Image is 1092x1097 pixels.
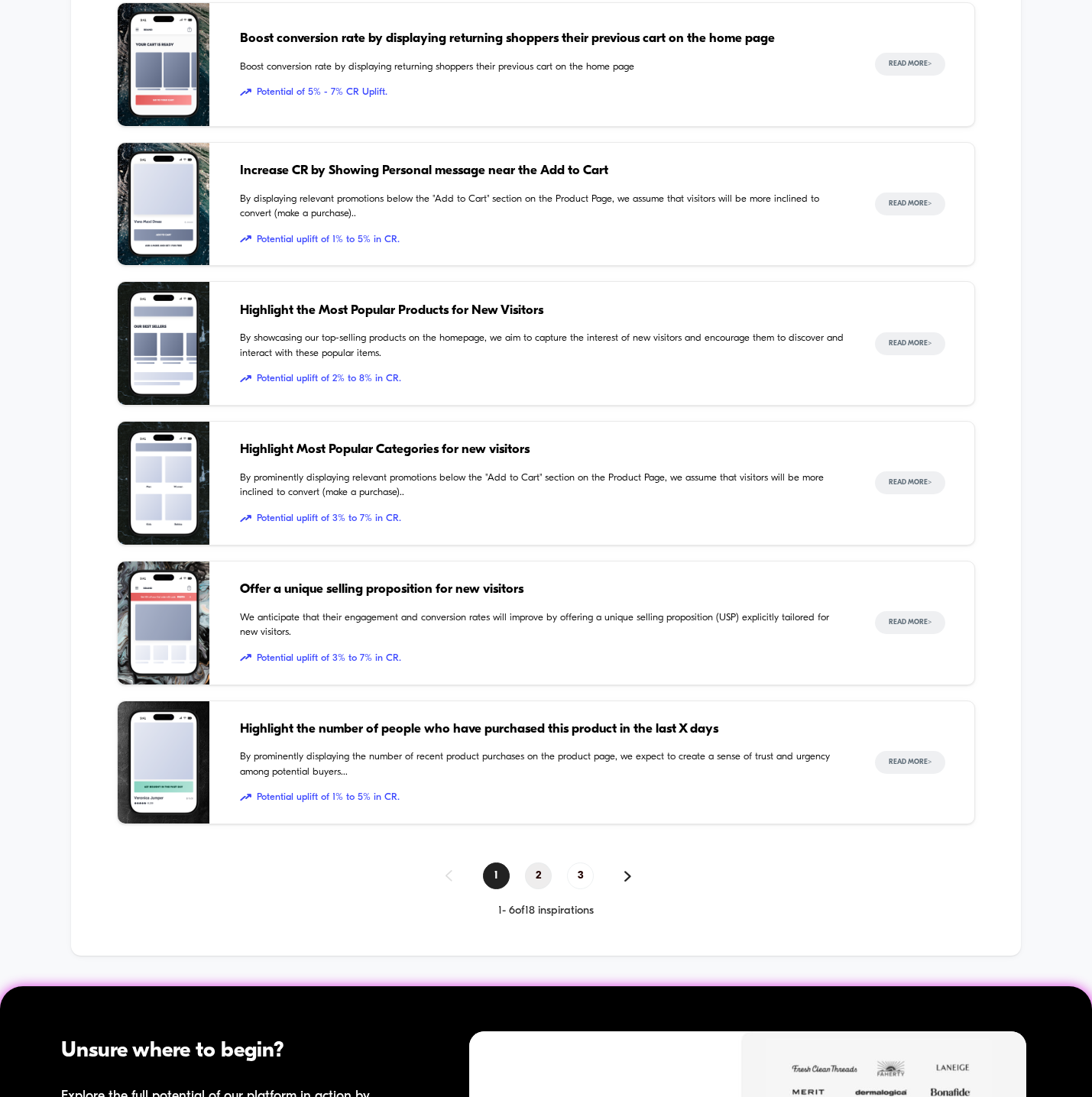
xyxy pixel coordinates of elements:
[875,53,945,76] button: Read More>
[240,471,844,500] span: By prominently displaying relevant promotions below the "Add to Cart" section on the Product Page...
[240,440,844,460] span: Highlight Most Popular Categories for new visitors
[240,580,844,600] span: Offer a unique selling proposition for new visitors
[447,286,493,301] input: Volume
[875,332,945,355] button: Read More>
[118,701,209,824] img: By prominently displaying the number of recent product purchases on the product page, we expect t...
[8,281,32,306] button: Play, NEW DEMO 2025-VEED.mp4
[261,138,297,175] button: Play, NEW DEMO 2025-VEED.mp4
[240,651,844,666] span: Potential uplift of 3% to 7% in CR.
[240,331,844,361] span: By showcasing our top-selling products on the homepage, we aim to capture the interest of new vis...
[483,862,510,889] span: 1
[525,862,552,889] span: 2
[875,751,945,774] button: Read More>
[118,561,209,684] img: We anticipate that their engagement and conversion rates will improve by offering a unique sellin...
[240,511,844,526] span: Potential uplift of 3% to 7% in CR.
[240,790,844,805] span: Potential uplift of 1% to 5% in CR.
[240,85,844,100] span: Potential of 5% - 7% CR Uplift.
[875,471,945,494] button: Read More>
[240,161,844,181] span: Increase CR by Showing Personal message near the Add to Cart
[118,143,209,266] img: By displaying relevant promotions below the "Add to Cart" section on the Product Page, we assume ...
[382,285,417,302] div: Current time
[240,749,844,779] span: By prominently displaying the number of recent product purchases on the product page, we expect t...
[11,260,549,275] input: Seek
[118,282,209,405] img: By showcasing our top-selling products on the homepage, we aim to capture the interest of new vis...
[240,232,844,248] span: Potential uplift of 1% to 5% in CR.
[875,611,945,634] button: Read More>
[567,862,594,889] span: 3
[240,371,844,387] span: Potential uplift of 2% to 8% in CR.
[240,720,844,739] span: Highlight the number of people who have purchased this product in the last X days
[624,871,631,882] img: pagination forward
[240,301,844,321] span: Highlight the Most Popular Products for New Visitors
[240,29,844,49] span: Boost conversion rate by displaying returning shoppers their previous cart on the home page
[875,193,945,215] button: Read More>
[240,192,844,222] span: By displaying relevant promotions below the "Add to Cart" section on the Product Page, we assume ...
[117,904,975,917] div: 1 - 6 of 18 inspirations
[118,422,209,545] img: By prominently displaying relevant promotions below the "Add to Cart" section on the Product Page...
[118,3,209,126] img: Boost conversion rate by displaying returning shoppers their previous cart on the home page
[240,610,844,640] span: We anticipate that their engagement and conversion rates will improve by offering a unique sellin...
[61,1036,415,1066] div: Unsure where to begin?
[240,60,844,75] span: Boost conversion rate by displaying returning shoppers their previous cart on the home page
